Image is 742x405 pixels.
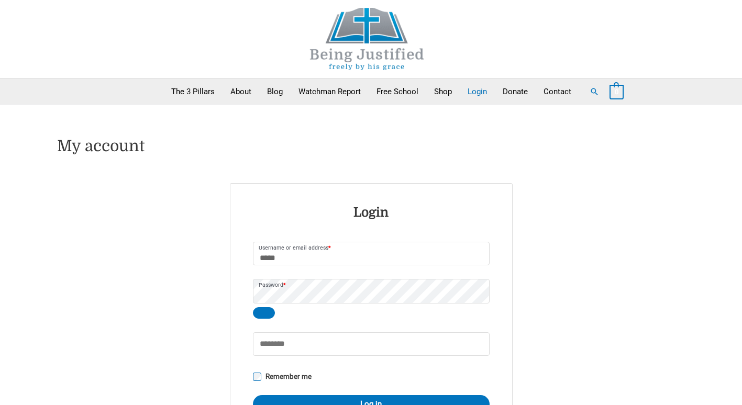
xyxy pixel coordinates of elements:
[610,87,624,96] a: View Shopping Cart, empty
[291,78,369,105] a: Watchman Report
[426,78,460,105] a: Shop
[57,137,685,155] h1: My account
[590,87,599,96] a: Search button
[615,88,618,96] span: 0
[259,78,291,105] a: Blog
[536,78,579,105] a: Contact
[369,78,426,105] a: Free School
[163,78,579,105] nav: Primary Site Navigation
[289,8,446,70] img: Being Justified
[251,205,491,221] h2: Login
[223,78,259,105] a: About
[253,307,275,319] button: Show password
[163,78,223,105] a: The 3 Pillars
[460,78,495,105] a: Login
[253,373,261,381] input: Remember me
[265,372,312,380] span: Remember me
[495,78,536,105] a: Donate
